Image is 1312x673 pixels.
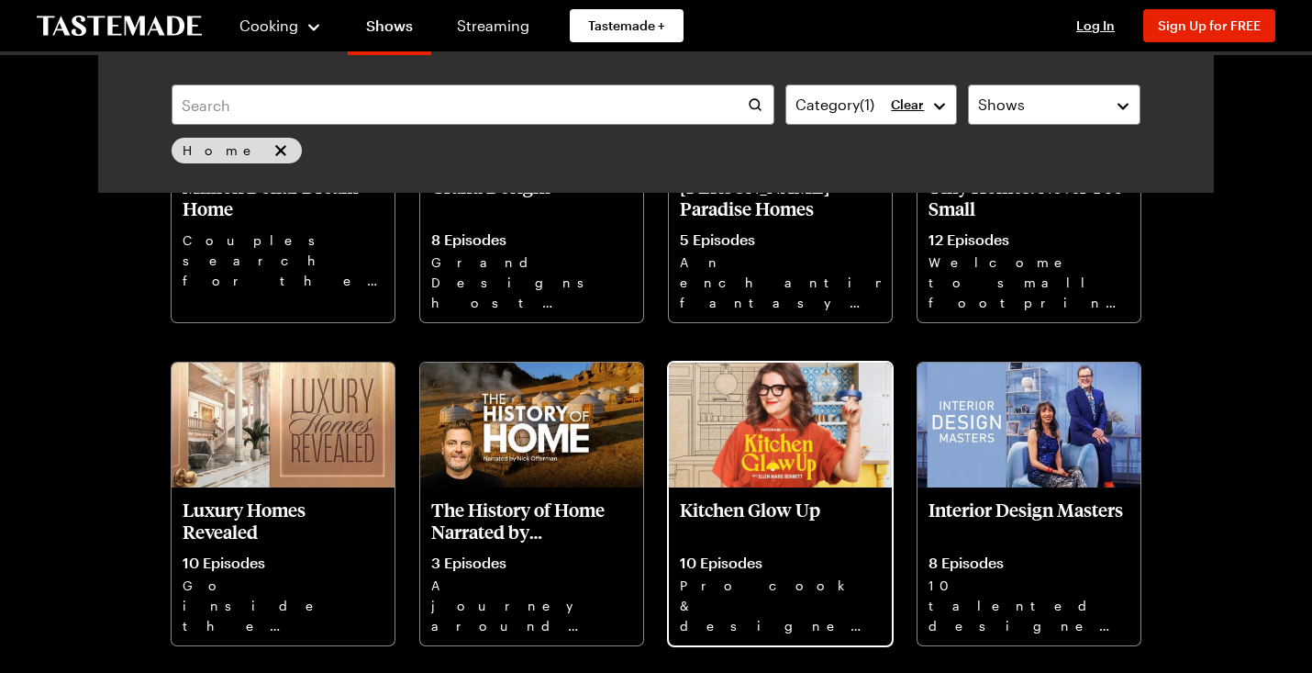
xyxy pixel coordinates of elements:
p: 12 Episodes [928,230,1129,249]
button: Log In [1059,17,1132,35]
p: [PERSON_NAME] Paradise Homes [680,175,881,219]
span: Home [183,142,267,159]
a: The History of Home Narrated by Nick OffermanThe History of Home Narrated by [PERSON_NAME]3 Episo... [420,363,643,646]
img: Luxury Homes Revealed [172,363,395,488]
button: Sign Up for FREE [1143,9,1275,42]
a: Tastemade + [570,9,684,42]
p: An enchanting, fantasy-filled property series where [PERSON_NAME] around incredible homes around ... [680,252,881,311]
p: Clear [891,96,924,113]
p: 10 talented designers compete to win the top prize, a design contract with a top UK hotel. [PERSO... [928,576,1129,634]
p: Grand Designs [431,175,632,219]
p: Welcome to small footprint living; featuring award-winning designers and their tiny / micro apart... [928,252,1129,311]
a: Shows [348,4,431,55]
span: Cooking [239,17,298,34]
input: Search [172,84,774,125]
p: Million Dollar Dream Home [183,175,384,219]
p: 8 Episodes [928,554,1129,572]
button: Clear Category filter [891,96,924,113]
button: Cooking [239,4,322,48]
div: Category ( 1 ) [795,94,920,116]
button: Shows [968,84,1140,125]
p: 8 Episodes [431,230,632,249]
img: The History of Home Narrated by Nick Offerman [420,363,643,488]
img: Interior Design Masters [917,363,1140,488]
p: The History of Home Narrated by [PERSON_NAME] [431,499,632,543]
a: Interior Design MastersInterior Design Masters8 Episodes10 talented designers compete to win the ... [917,363,1140,646]
p: 10 Episodes [680,554,881,572]
p: 10 Episodes [183,554,384,572]
span: Log In [1076,17,1115,33]
img: Kitchen Glow Up [669,363,892,488]
button: remove Home [271,140,291,161]
span: Sign Up for FREE [1158,17,1261,33]
p: 3 Episodes [431,554,632,572]
p: Luxury Homes Revealed [183,499,384,543]
p: 5 Episodes [680,230,881,249]
p: Pro cook & designer [PERSON_NAME] works with homeowners to reimagine their kitchens through a che... [680,576,881,634]
span: Tastemade + [588,17,665,35]
p: Go inside the private mansions of the Hollywood elite & Tech Billionaires to see how the other ha... [183,576,384,634]
span: Shows [978,94,1025,116]
a: Kitchen Glow UpKitchen Glow Up10 EpisodesPro cook & designer [PERSON_NAME] works with homeowners ... [669,363,892,646]
button: Category(1) [785,84,958,125]
p: Grand Designs host [PERSON_NAME] is back with more extraordinary architecture. [431,252,632,311]
p: Interior Design Masters [928,499,1129,543]
p: Couples search for the perfect luxury home. From bowling alleys to roof-top pools, these homes ha... [183,230,384,289]
a: To Tastemade Home Page [37,16,202,37]
p: Tiny Homes: Never Too Small [928,175,1129,219]
p: Kitchen Glow Up [680,499,881,543]
p: A journey around the world to explore the fascinating past, present & future of what makes our ho... [431,576,632,634]
a: Luxury Homes RevealedLuxury Homes Revealed10 EpisodesGo inside the private mansions of the Hollyw... [172,363,395,646]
